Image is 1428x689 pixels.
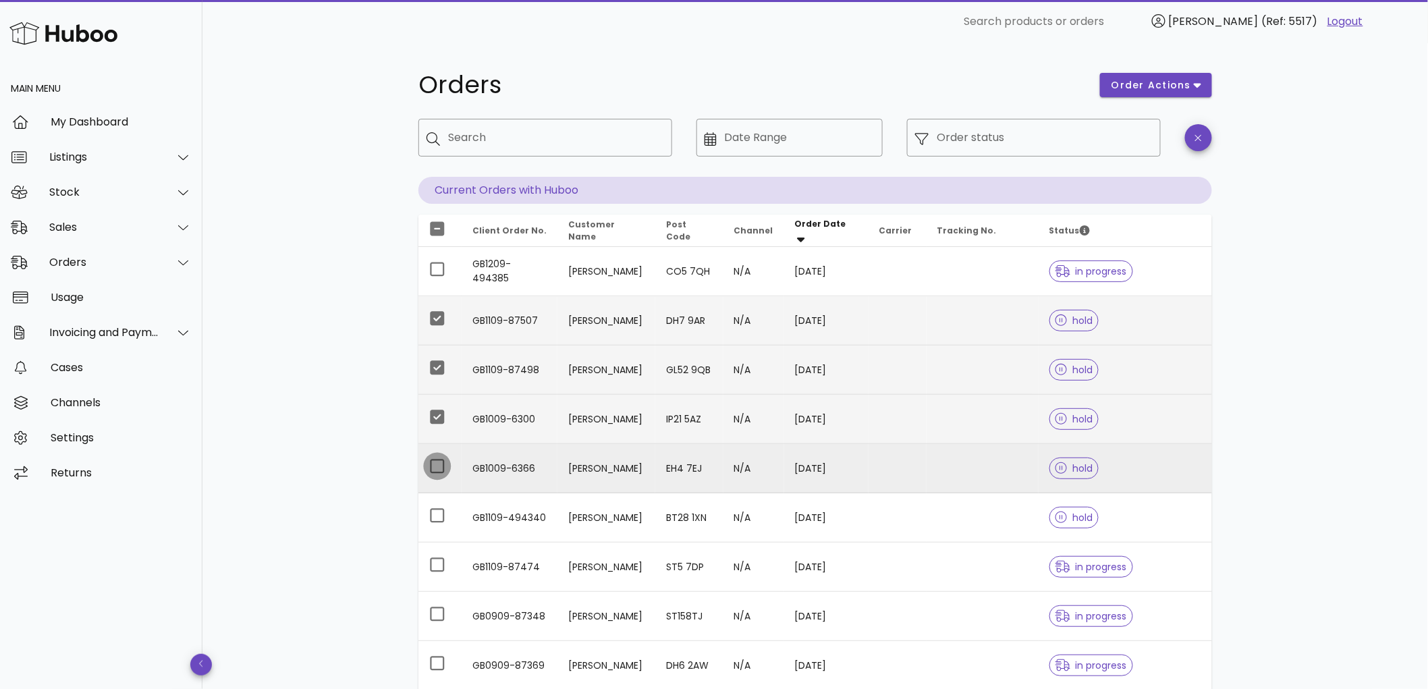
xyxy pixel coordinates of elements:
[1100,73,1212,97] button: order actions
[784,296,869,346] td: [DATE]
[784,592,869,641] td: [DATE]
[655,346,723,395] td: GL52 9QB
[462,493,557,543] td: GB1109-494340
[49,256,159,269] div: Orders
[557,592,655,641] td: [PERSON_NAME]
[1055,464,1093,473] span: hold
[568,219,615,242] span: Customer Name
[462,296,557,346] td: GB1109-87507
[784,444,869,493] td: [DATE]
[51,431,192,444] div: Settings
[869,215,927,247] th: Carrier
[784,493,869,543] td: [DATE]
[557,247,655,296] td: [PERSON_NAME]
[795,218,846,229] span: Order Date
[557,493,655,543] td: [PERSON_NAME]
[879,225,912,236] span: Carrier
[723,592,784,641] td: N/A
[655,296,723,346] td: DH7 9AR
[655,543,723,592] td: ST5 7DP
[1055,611,1127,621] span: in progress
[462,215,557,247] th: Client Order No.
[1039,215,1212,247] th: Status
[1111,78,1192,92] span: order actions
[51,361,192,374] div: Cases
[655,493,723,543] td: BT28 1XN
[557,215,655,247] th: Customer Name
[723,296,784,346] td: N/A
[49,186,159,198] div: Stock
[1055,562,1127,572] span: in progress
[462,543,557,592] td: GB1109-87474
[655,247,723,296] td: CO5 7QH
[723,543,784,592] td: N/A
[1262,13,1318,29] span: (Ref: 5517)
[723,493,784,543] td: N/A
[557,444,655,493] td: [PERSON_NAME]
[1049,225,1090,236] span: Status
[723,215,784,247] th: Channel
[723,444,784,493] td: N/A
[666,219,690,242] span: Post Code
[784,215,869,247] th: Order Date: Sorted descending. Activate to remove sorting.
[723,247,784,296] td: N/A
[557,346,655,395] td: [PERSON_NAME]
[418,73,1084,97] h1: Orders
[9,19,117,48] img: Huboo Logo
[462,346,557,395] td: GB1109-87498
[1055,414,1093,424] span: hold
[557,296,655,346] td: [PERSON_NAME]
[927,215,1039,247] th: Tracking No.
[462,247,557,296] td: GB1209-494385
[49,326,159,339] div: Invoicing and Payments
[1169,13,1259,29] span: [PERSON_NAME]
[51,291,192,304] div: Usage
[784,543,869,592] td: [DATE]
[655,444,723,493] td: EH4 7EJ
[1055,316,1093,325] span: hold
[418,177,1212,204] p: Current Orders with Huboo
[1055,513,1093,522] span: hold
[462,592,557,641] td: GB0909-87348
[462,395,557,444] td: GB1009-6300
[1327,13,1363,30] a: Logout
[1055,365,1093,375] span: hold
[723,346,784,395] td: N/A
[557,543,655,592] td: [PERSON_NAME]
[51,466,192,479] div: Returns
[49,221,159,233] div: Sales
[655,592,723,641] td: ST158TJ
[784,395,869,444] td: [DATE]
[655,215,723,247] th: Post Code
[557,395,655,444] td: [PERSON_NAME]
[1055,267,1127,276] span: in progress
[51,115,192,128] div: My Dashboard
[784,247,869,296] td: [DATE]
[472,225,547,236] span: Client Order No.
[723,395,784,444] td: N/A
[784,346,869,395] td: [DATE]
[655,395,723,444] td: IP21 5AZ
[1055,661,1127,670] span: in progress
[462,444,557,493] td: GB1009-6366
[937,225,997,236] span: Tracking No.
[49,150,159,163] div: Listings
[51,396,192,409] div: Channels
[734,225,773,236] span: Channel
